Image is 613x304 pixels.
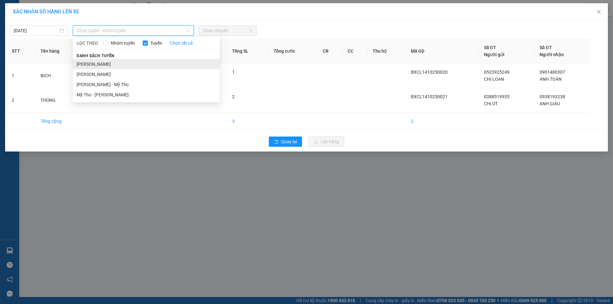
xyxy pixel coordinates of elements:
[5,5,57,21] div: BX [PERSON_NAME]
[61,27,126,36] div: 0908356768
[406,113,479,130] td: 2
[35,88,84,113] td: THÙNG
[540,70,565,75] span: 0901480307
[5,41,15,48] span: DĐ:
[484,45,496,50] span: Số ĐT
[232,94,235,99] span: 2
[308,137,344,147] button: uploadLên hàng
[274,139,278,145] span: rollback
[484,52,504,57] span: Người gửi
[540,77,562,82] span: ANH TOÀN
[73,69,220,79] li: [PERSON_NAME]
[61,5,126,20] div: [GEOGRAPHIC_DATA]
[61,20,126,27] div: ANH PHONG
[269,137,302,147] button: rollbackQuay lại
[186,29,190,33] span: down
[5,21,57,28] div: CHỊ DIỆP
[5,28,57,37] div: 0772878579
[484,77,504,82] span: CHỊ LOAN
[281,138,297,145] span: Quay lại
[148,40,165,47] span: Tuyến
[73,59,220,69] li: [PERSON_NAME]
[170,40,193,47] a: Chọn tất cả
[232,70,235,75] span: 1
[77,40,98,47] span: LỌC THEO
[13,9,79,15] span: XÁC NHẬN SỐ HÀNG LÊN XE
[269,39,318,63] th: Tổng cước
[318,39,343,63] th: CR
[367,39,406,63] th: Thu hộ
[7,63,35,88] td: 1
[227,113,268,130] td: 3
[484,101,498,106] span: CHỊ ÚT
[227,39,268,63] th: Tổng SL
[596,9,602,14] span: close
[540,45,552,50] span: Số ĐT
[35,63,84,88] td: BỊCH
[484,70,510,75] span: 0523925249
[5,37,48,60] span: PT ÔNG BẦU
[7,88,35,113] td: 2
[411,70,448,75] span: BXCL1410250020
[540,94,565,99] span: 0938193238
[540,52,564,57] span: Người nhận
[73,79,220,90] li: [PERSON_NAME] - Mỹ Tho
[108,40,138,47] span: Nhóm tuyến
[35,39,84,63] th: Tên hàng
[7,39,35,63] th: STT
[61,5,76,12] span: Nhận:
[484,94,510,99] span: 0388519935
[406,39,479,63] th: Mã GD
[540,101,560,106] span: ANH GIÀU
[35,113,84,130] td: Tổng cộng
[5,6,15,13] span: Gửi:
[73,90,220,100] li: Mỹ Tho - [PERSON_NAME]
[411,94,448,99] span: BXCL1410250021
[14,27,58,34] input: 14/10/2025
[343,39,367,63] th: CC
[77,26,190,35] span: Chọn tuyến - nhóm tuyến
[590,3,608,21] button: Close
[203,26,253,35] span: Chọn chuyến
[73,53,118,59] span: Danh sách tuyến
